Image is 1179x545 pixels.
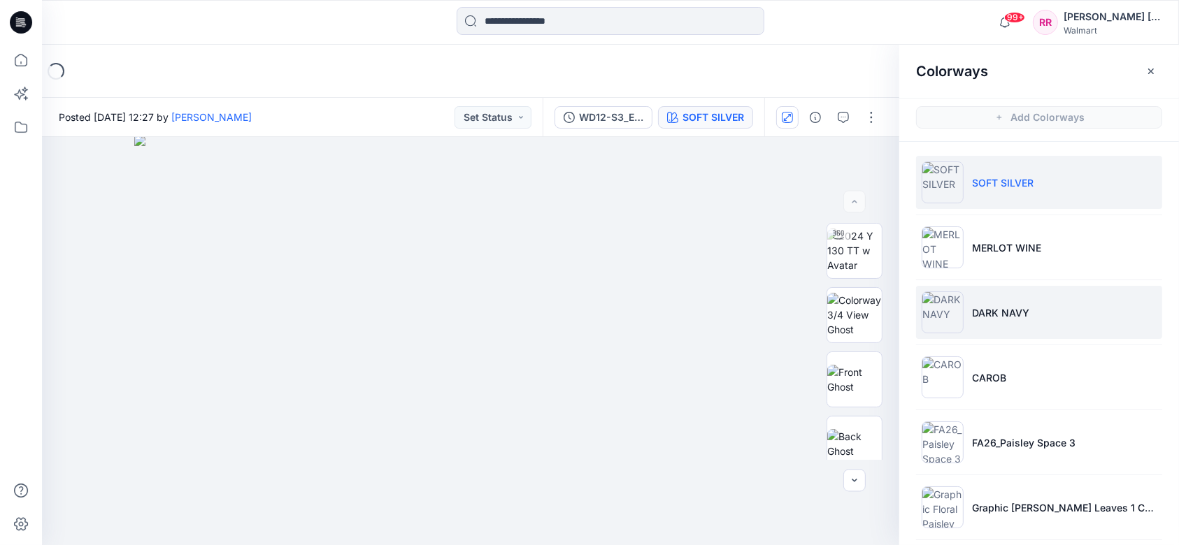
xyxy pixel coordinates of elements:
[683,110,744,125] div: SOFT SILVER
[922,226,964,268] img: MERLOT WINE
[171,111,252,123] a: [PERSON_NAME]
[658,106,753,129] button: SOFT SILVER
[922,486,964,528] img: Graphic Floral Paisley Leaves 1 CW7
[59,110,252,124] span: Posted [DATE] 12:27 by
[922,356,964,398] img: CAROB
[916,63,988,80] h2: Colorways
[972,370,1006,385] p: CAROB
[1064,8,1162,25] div: [PERSON_NAME] [PERSON_NAME]
[804,106,827,129] button: Details
[827,365,882,394] img: Front Ghost
[972,175,1034,190] p: SOFT SILVER
[1004,12,1025,23] span: 99+
[555,106,652,129] button: WD12-S3_EMBROIDERED PLEATED MIDI DRESS-([DATE])
[972,240,1041,255] p: MERLOT WINE
[134,135,822,545] img: eyJhbGciOiJIUzI1NiIsImtpZCI6IjAiLCJzbHQiOiJzZXMiLCJ0eXAiOiJKV1QifQ.eyJkYXRhIjp7InR5cGUiOiJzdG9yYW...
[922,161,964,203] img: SOFT SILVER
[827,293,882,337] img: Colorway 3/4 View Ghost
[1033,10,1058,35] div: RR
[972,435,1076,450] p: FA26_Paisley Space 3
[922,291,964,333] img: DARK NAVY
[827,429,882,458] img: Back Ghost
[827,228,882,272] img: 2024 Y 130 TT w Avatar
[1064,25,1162,36] div: Walmart
[922,421,964,463] img: FA26_Paisley Space 3
[972,305,1029,320] p: DARK NAVY
[579,110,643,125] div: WD12-S3_EMBROIDERED PLEATED MIDI DRESS-([DATE])
[972,500,1157,515] p: Graphic [PERSON_NAME] Leaves 1 CW7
